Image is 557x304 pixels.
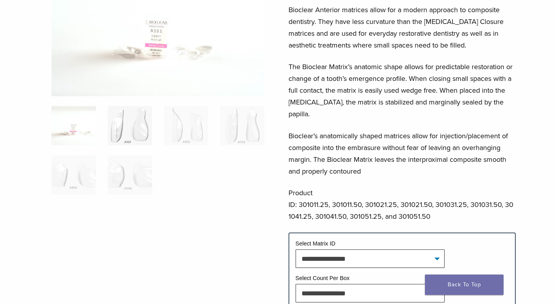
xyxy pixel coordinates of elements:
[108,156,152,195] img: Original Anterior Matrix - A Series - Image 6
[108,106,152,145] img: Original Anterior Matrix - A Series - Image 2
[425,275,504,295] a: Back To Top
[51,156,96,195] img: Original Anterior Matrix - A Series - Image 5
[296,275,350,281] label: Select Count Per Box
[51,106,96,145] img: Anterior-Original-A-Series-Matrices-324x324.jpg
[164,106,208,145] img: Original Anterior Matrix - A Series - Image 3
[289,4,516,51] p: Bioclear Anterior matrices allow for a modern approach to composite dentistry. They have less cur...
[289,187,516,222] p: Product ID: 301011.25, 301011.50, 301021.25, 301021.50, 301031.25, 301031.50, 301041.25, 301041.5...
[296,240,336,247] label: Select Matrix ID
[220,106,265,145] img: Original Anterior Matrix - A Series - Image 4
[289,130,516,177] p: Bioclear’s anatomically shaped matrices allow for injection/placement of composite into the embra...
[289,61,516,120] p: The Bioclear Matrix’s anatomic shape allows for predictable restoration or change of a tooth’s em...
